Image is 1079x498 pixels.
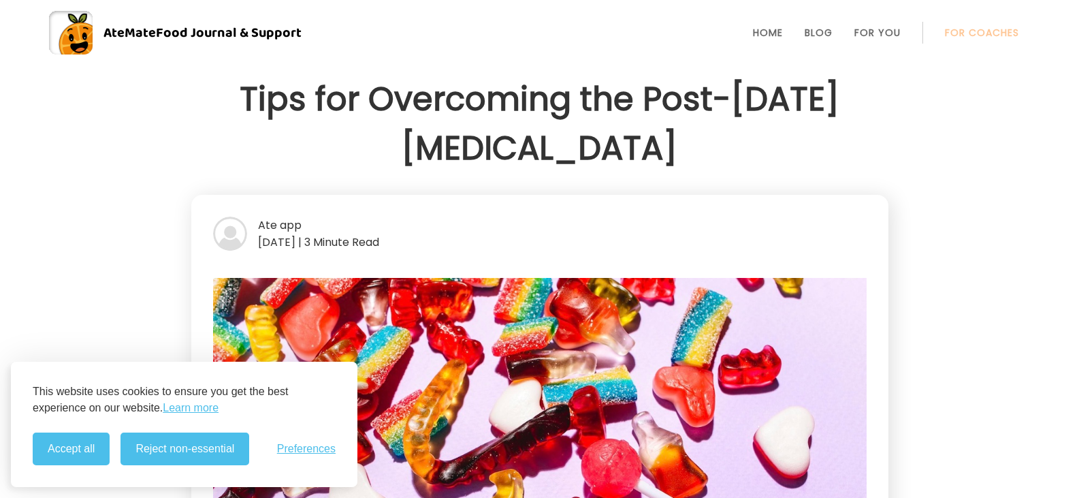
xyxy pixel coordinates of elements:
[753,27,783,38] a: Home
[854,27,901,38] a: For You
[213,217,247,251] img: bg-avatar-default.svg
[163,400,219,416] a: Learn more
[213,217,867,234] div: Ate app
[191,75,888,173] h1: Tips for Overcoming the Post-[DATE] [MEDICAL_DATA]
[49,11,1030,55] a: AteMateFood Journal & Support
[945,27,1019,38] a: For Coaches
[213,234,867,251] div: [DATE] | 3 Minute Read
[277,443,336,455] button: Toggle preferences
[120,433,249,465] button: Reject non-essential
[33,384,336,416] p: This website uses cookies to ensure you get the best experience on our website.
[156,22,302,44] span: Food Journal & Support
[805,27,833,38] a: Blog
[93,22,302,44] div: AteMate
[277,443,336,455] span: Preferences
[33,433,110,465] button: Accept all cookies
